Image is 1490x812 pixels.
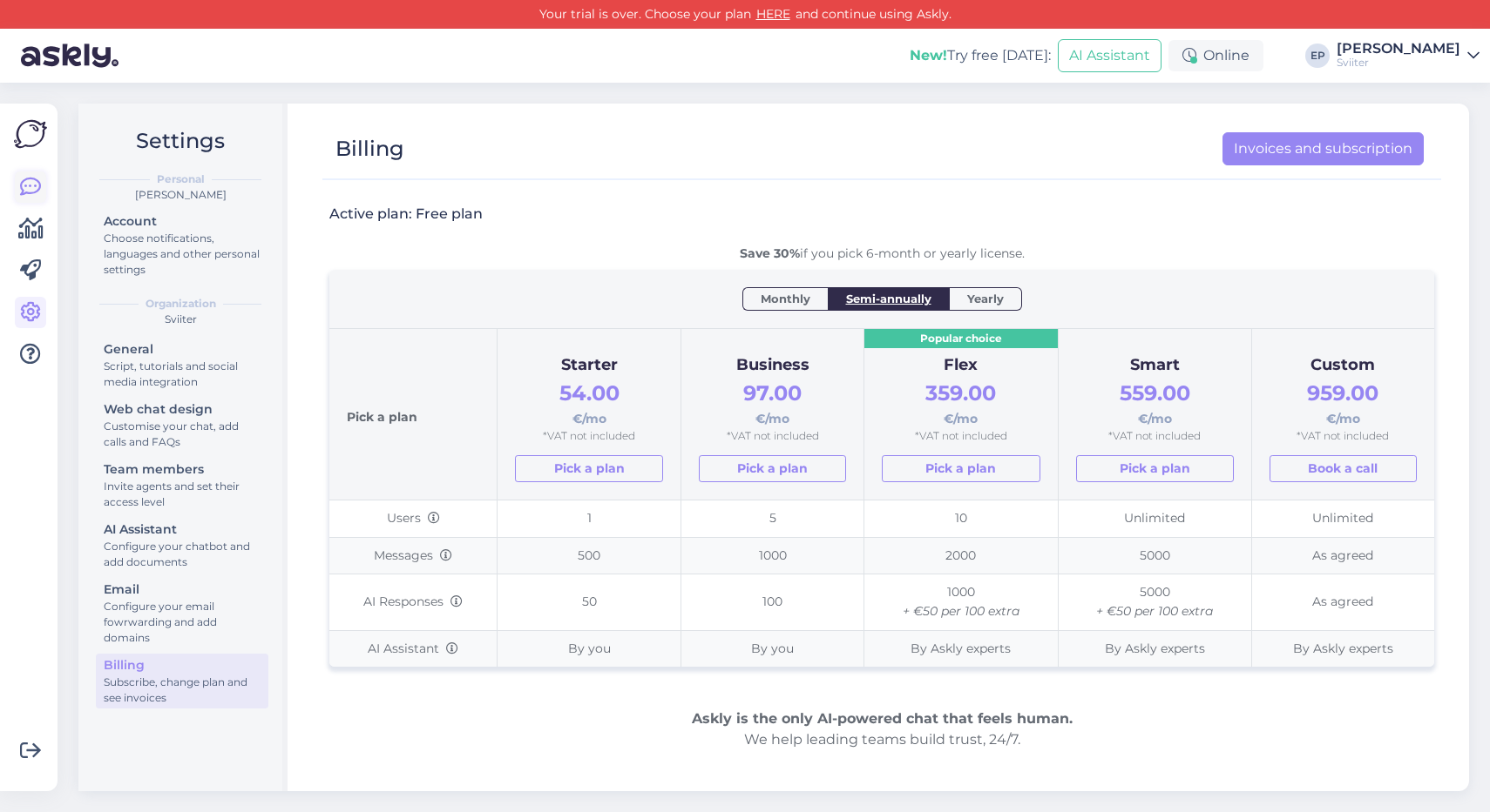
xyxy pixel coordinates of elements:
[498,537,681,574] td: 500
[498,500,681,537] td: 1
[699,428,847,445] div: *VAT not included
[882,377,1040,428] div: €/mo
[559,380,620,406] span: 54.00
[329,500,498,537] td: Users
[903,603,1019,619] i: + €50 per 100 extra
[515,455,663,482] a: Pick a plan
[925,380,996,406] span: 359.00
[1120,380,1190,406] span: 559.00
[104,479,261,510] div: Invite agents and set their access level
[1058,630,1251,667] td: By Askly experts
[96,398,268,453] a: Web chat designCustomise your chat, add calls and FAQs
[882,455,1040,482] a: Pick a plan
[1251,500,1434,537] td: Unlimited
[515,377,663,428] div: €/mo
[681,574,864,630] td: 100
[498,630,681,667] td: By you
[104,674,261,706] div: Subscribe, change plan and see invoices
[1076,428,1234,445] div: *VAT not included
[96,210,268,280] a: AccountChoose notifications, languages and other personal settings
[104,212,261,231] div: Account
[104,359,261,390] div: Script, tutorials and social media integration
[104,580,261,599] div: Email
[1096,603,1213,619] i: + €50 per 100 extra
[846,290,931,307] span: Semi-annually
[864,574,1058,630] td: 1000
[864,630,1058,667] td: By Askly experts
[699,377,847,428] div: €/mo
[882,428,1040,445] div: *VAT not included
[104,539,261,570] div: Configure your chatbot and add documents
[96,458,268,513] a: Team membersInvite agents and set their access level
[692,710,1073,727] b: Askly is the only AI-powered chat that feels human.
[743,380,802,406] span: 97.00
[347,346,479,482] div: Pick a plan
[910,47,947,64] b: New!
[92,124,268,158] h2: Settings
[92,187,268,203] div: [PERSON_NAME]
[1270,455,1417,482] button: Book a call
[1270,377,1417,428] div: €/mo
[498,574,681,630] td: 50
[96,654,268,708] a: BillingSubscribe, change plan and see invoices
[92,312,268,327] div: Sviiter
[96,518,268,573] a: AI AssistantConfigure your chatbot and add documents
[699,455,847,482] a: Pick a plan
[967,290,1004,307] span: Yearly
[515,428,663,445] div: *VAT not included
[1307,380,1378,406] span: 959.00
[910,45,1051,66] div: Try free [DATE]:
[1337,42,1480,70] a: [PERSON_NAME]Sviiter
[1270,353,1417,378] div: Custom
[335,132,404,165] div: Billing
[1058,39,1162,72] button: AI Assistant
[1076,377,1234,428] div: €/mo
[864,500,1058,537] td: 10
[329,630,498,667] td: AI Assistant
[1058,500,1251,537] td: Unlimited
[96,578,268,648] a: EmailConfigure your email fowrwarding and add domains
[681,500,864,537] td: 5
[104,400,261,419] div: Web chat design
[681,537,864,574] td: 1000
[104,599,261,646] div: Configure your email fowrwarding and add domains
[104,419,261,450] div: Customise your chat, add calls and FAQs
[14,117,47,151] img: Askly Logo
[740,245,800,261] b: Save 30%
[864,329,1057,349] div: Popular choice
[1058,537,1251,574] td: 5000
[1337,42,1460,56] div: [PERSON_NAME]
[1337,56,1460,70] div: Sviiter
[1222,132,1424,165] a: Invoices and subscription
[1251,630,1434,667] td: By Askly experts
[1305,44,1330,68] div: EP
[104,656,261,674] div: Billing
[104,340,261,359] div: General
[329,245,1434,263] div: if you pick 6-month or yearly license.
[329,537,498,574] td: Messages
[761,290,810,307] span: Monthly
[96,338,268,393] a: GeneralScript, tutorials and social media integration
[515,353,663,378] div: Starter
[1076,455,1234,482] a: Pick a plan
[329,205,483,224] h3: Active plan: Free plan
[329,574,498,630] td: AI Responses
[157,171,205,187] b: Personal
[864,537,1058,574] td: 2000
[1058,574,1251,630] td: 5000
[1270,428,1417,445] div: *VAT not included
[1168,40,1263,71] div: Online
[1251,574,1434,630] td: As agreed
[1076,353,1234,378] div: Smart
[882,353,1040,378] div: Flex
[104,520,261,539] div: AI Assistant
[104,231,261,278] div: Choose notifications, languages and other personal settings
[681,630,864,667] td: By you
[329,708,1434,750] div: We help leading teams build trust, 24/7.
[751,6,796,22] a: HERE
[699,353,847,378] div: Business
[1251,537,1434,574] td: As agreed
[104,460,261,479] div: Team members
[146,296,216,312] b: Organization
